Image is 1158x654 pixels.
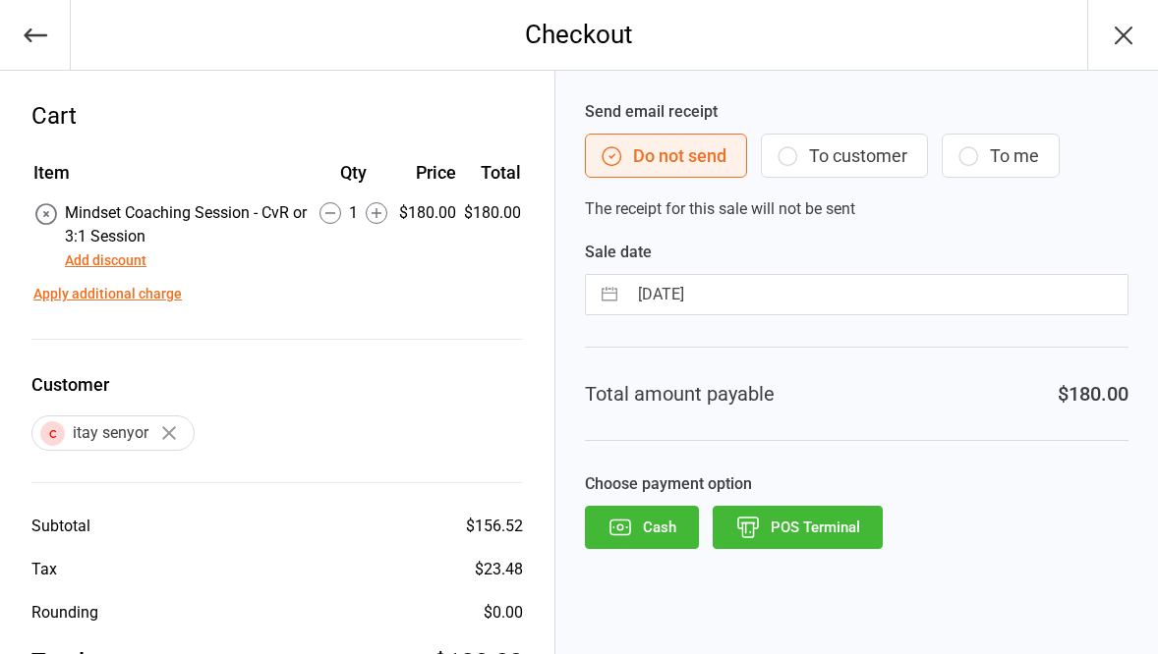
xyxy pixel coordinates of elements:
[309,201,397,225] div: 1
[585,100,1129,124] label: Send email receipt
[31,515,90,538] div: Subtotal
[585,379,775,409] div: Total amount payable
[585,472,1129,496] label: Choose payment option
[399,201,456,225] div: $180.00
[31,371,523,398] label: Customer
[31,98,523,134] div: Cart
[585,134,747,178] button: Do not send
[713,506,883,549] button: POS Terminal
[65,250,146,271] button: Add discount
[33,284,182,304] button: Apply additional charge
[761,134,928,178] button: To customer
[585,100,1129,221] div: The receipt for this sale will not be sent
[309,159,397,199] th: Qty
[942,134,1060,178] button: To me
[31,601,98,625] div: Rounding
[475,558,523,581] div: $23.48
[484,601,523,625] div: $0.00
[466,515,523,538] div: $156.52
[31,558,57,581] div: Tax
[464,159,521,199] th: Total
[585,241,1129,264] label: Sale date
[65,203,307,245] span: Mindset Coaching Session - CvR or 3:1 Session
[33,159,307,199] th: Item
[464,201,521,272] td: $180.00
[399,159,456,186] div: Price
[31,415,195,451] div: itay senyor
[585,506,699,549] button: Cash
[1058,379,1129,409] div: $180.00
